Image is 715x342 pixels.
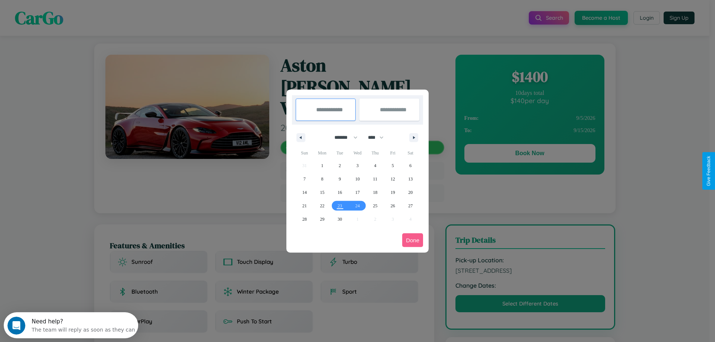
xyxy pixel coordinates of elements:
[331,199,349,212] button: 23
[320,212,324,226] span: 29
[304,172,306,186] span: 7
[3,3,139,23] div: Open Intercom Messenger
[392,159,394,172] span: 5
[28,6,131,12] div: Need help?
[349,159,366,172] button: 3
[313,172,331,186] button: 8
[313,159,331,172] button: 1
[313,147,331,159] span: Mon
[384,172,401,186] button: 12
[402,159,419,172] button: 6
[349,199,366,212] button: 24
[384,199,401,212] button: 26
[402,186,419,199] button: 20
[706,156,711,186] div: Give Feedback
[302,212,307,226] span: 28
[373,199,377,212] span: 25
[355,199,360,212] span: 24
[321,159,323,172] span: 1
[331,159,349,172] button: 2
[339,159,341,172] span: 2
[366,172,384,186] button: 11
[373,172,378,186] span: 11
[296,199,313,212] button: 21
[331,212,349,226] button: 30
[338,212,342,226] span: 30
[321,172,323,186] span: 8
[408,186,413,199] span: 20
[391,172,395,186] span: 12
[302,199,307,212] span: 21
[320,199,324,212] span: 22
[374,159,376,172] span: 4
[408,199,413,212] span: 27
[402,199,419,212] button: 27
[355,186,360,199] span: 17
[384,186,401,199] button: 19
[373,186,377,199] span: 18
[366,159,384,172] button: 4
[366,147,384,159] span: Thu
[402,233,423,247] button: Done
[331,186,349,199] button: 16
[391,186,395,199] span: 19
[331,172,349,186] button: 9
[338,186,342,199] span: 16
[355,172,360,186] span: 10
[366,199,384,212] button: 25
[366,186,384,199] button: 18
[409,159,411,172] span: 6
[313,199,331,212] button: 22
[296,186,313,199] button: 14
[313,212,331,226] button: 29
[384,159,401,172] button: 5
[296,212,313,226] button: 28
[349,186,366,199] button: 17
[402,147,419,159] span: Sat
[356,159,359,172] span: 3
[349,172,366,186] button: 10
[320,186,324,199] span: 15
[391,199,395,212] span: 26
[331,147,349,159] span: Tue
[402,172,419,186] button: 13
[349,147,366,159] span: Wed
[339,172,341,186] span: 9
[28,12,131,20] div: The team will reply as soon as they can
[296,147,313,159] span: Sun
[4,312,138,338] iframe: Intercom live chat discovery launcher
[384,147,401,159] span: Fri
[313,186,331,199] button: 15
[7,317,25,335] iframe: Intercom live chat
[408,172,413,186] span: 13
[338,199,342,212] span: 23
[296,172,313,186] button: 7
[302,186,307,199] span: 14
